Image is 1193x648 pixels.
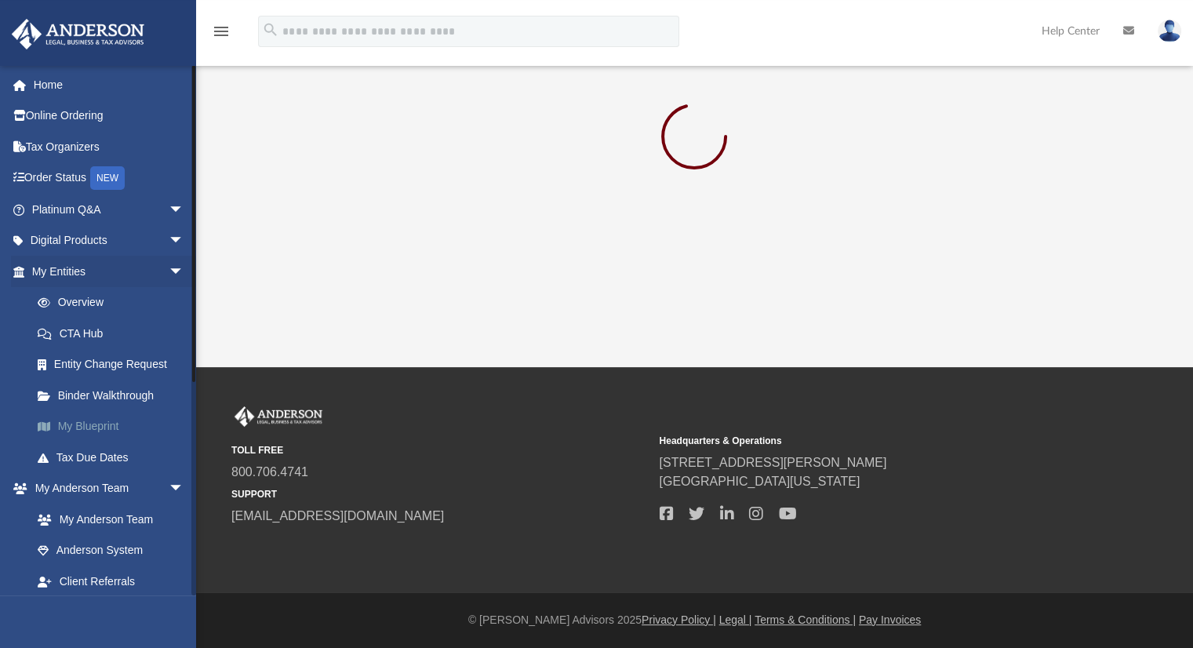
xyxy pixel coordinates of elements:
[22,318,208,349] a: CTA Hub
[7,19,149,49] img: Anderson Advisors Platinum Portal
[1158,20,1181,42] img: User Pic
[859,613,921,626] a: Pay Invoices
[755,613,856,626] a: Terms & Conditions |
[11,473,200,504] a: My Anderson Teamarrow_drop_down
[169,473,200,505] span: arrow_drop_down
[231,406,326,427] img: Anderson Advisors Platinum Portal
[22,380,208,411] a: Binder Walkthrough
[11,256,208,287] a: My Entitiesarrow_drop_down
[642,613,716,626] a: Privacy Policy |
[22,504,192,535] a: My Anderson Team
[196,612,1193,628] div: © [PERSON_NAME] Advisors 2025
[169,256,200,288] span: arrow_drop_down
[11,194,208,225] a: Platinum Q&Aarrow_drop_down
[231,443,648,457] small: TOLL FREE
[22,411,208,442] a: My Blueprint
[11,100,208,132] a: Online Ordering
[11,162,208,195] a: Order StatusNEW
[231,487,648,501] small: SUPPORT
[659,434,1075,448] small: Headquarters & Operations
[169,194,200,226] span: arrow_drop_down
[231,509,444,522] a: [EMAIL_ADDRESS][DOMAIN_NAME]
[11,69,208,100] a: Home
[719,613,752,626] a: Legal |
[90,166,125,190] div: NEW
[659,456,886,469] a: [STREET_ADDRESS][PERSON_NAME]
[212,30,231,41] a: menu
[22,287,208,319] a: Overview
[169,225,200,257] span: arrow_drop_down
[659,475,860,488] a: [GEOGRAPHIC_DATA][US_STATE]
[22,535,200,566] a: Anderson System
[231,465,308,479] a: 800.706.4741
[22,566,200,597] a: Client Referrals
[11,131,208,162] a: Tax Organizers
[11,225,208,257] a: Digital Productsarrow_drop_down
[22,442,208,473] a: Tax Due Dates
[262,21,279,38] i: search
[22,349,208,380] a: Entity Change Request
[212,22,231,41] i: menu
